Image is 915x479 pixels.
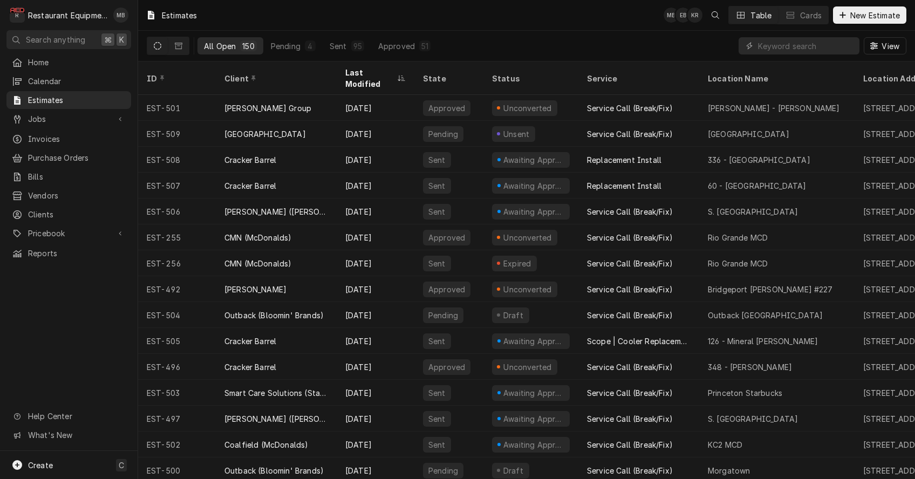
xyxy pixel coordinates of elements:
div: EST-509 [138,121,216,147]
div: CMN (McDonalds) [224,258,291,269]
div: Awaiting Approval [502,154,565,166]
div: EST-502 [138,432,216,457]
button: New Estimate [833,6,906,24]
div: [PERSON_NAME] ([PERSON_NAME]) [224,413,328,425]
div: Cracker Barrel [224,361,276,373]
div: Service Call (Break/Fix) [587,206,673,217]
a: Go to Help Center [6,407,131,425]
div: Outback (Bloomin' Brands) [224,310,324,321]
div: Replacement Install [587,180,661,191]
div: Unconverted [502,102,553,114]
div: [DATE] [337,276,414,302]
span: Calendar [28,76,126,87]
div: Sent [427,439,447,450]
div: EST-504 [138,302,216,328]
div: State [423,73,475,84]
div: Cracker Barrel [224,180,276,191]
div: EST-492 [138,276,216,302]
div: 4 [307,40,313,52]
div: Rio Grande MCD [708,232,768,243]
div: Approved [427,232,466,243]
div: MB [664,8,679,23]
div: S. [GEOGRAPHIC_DATA] [708,413,798,425]
div: [GEOGRAPHIC_DATA] [708,128,789,140]
div: R [10,8,25,23]
div: Service Call (Break/Fix) [587,413,673,425]
div: [DATE] [337,406,414,432]
div: [GEOGRAPHIC_DATA] [224,128,306,140]
div: Sent [427,258,447,269]
div: Bridgeport [PERSON_NAME] #227 [708,284,833,295]
span: Estimates [28,94,126,106]
div: Service Call (Break/Fix) [587,361,673,373]
span: K [119,34,124,45]
div: Sent [427,154,447,166]
div: 51 [421,40,428,52]
div: Sent [427,413,447,425]
div: [DATE] [337,354,414,380]
a: Vendors [6,187,131,204]
div: EST-255 [138,224,216,250]
div: EST-501 [138,95,216,121]
span: Purchase Orders [28,152,126,163]
div: Awaiting Approval [502,336,565,347]
div: Unconverted [502,361,553,373]
div: Service Call (Break/Fix) [587,258,673,269]
span: Create [28,461,53,470]
div: [DATE] [337,173,414,199]
div: Service Call (Break/Fix) [587,439,673,450]
span: What's New [28,429,125,441]
div: Sent [427,387,447,399]
div: Draft [502,310,525,321]
div: All Open [204,40,236,52]
div: EST-508 [138,147,216,173]
div: Service Call (Break/Fix) [587,102,673,114]
div: [DATE] [337,250,414,276]
div: Service Call (Break/Fix) [587,232,673,243]
div: Restaurant Equipment Diagnostics [28,10,107,21]
div: MB [113,8,128,23]
div: Coalfield (McDonalds) [224,439,308,450]
div: S. [GEOGRAPHIC_DATA] [708,206,798,217]
span: Vendors [28,190,126,201]
div: Replacement Install [587,154,661,166]
a: Calendar [6,72,131,90]
div: Service [587,73,688,84]
span: New Estimate [848,10,902,21]
input: Keyword search [758,37,854,54]
div: 150 [242,40,254,52]
a: Purchase Orders [6,149,131,167]
a: Home [6,53,131,71]
div: Awaiting Approval [502,439,565,450]
div: Rio Grande MCD [708,258,768,269]
div: EST-507 [138,173,216,199]
div: Sent [427,336,447,347]
span: View [879,40,902,52]
button: View [864,37,906,54]
div: 60 - [GEOGRAPHIC_DATA] [708,180,807,191]
div: EST-503 [138,380,216,406]
div: Approved [427,284,466,295]
div: KR [687,8,702,23]
div: [DATE] [337,328,414,354]
div: Princeton Starbucks [708,387,782,399]
div: Unsent [502,128,531,140]
button: Search anything⌘K [6,30,131,49]
div: Status [492,73,568,84]
div: Sent [330,40,347,52]
div: 348 - [PERSON_NAME] [708,361,792,373]
button: Open search [707,6,724,24]
div: 336 - [GEOGRAPHIC_DATA] [708,154,810,166]
span: C [119,460,124,471]
div: Cracker Barrel [224,336,276,347]
div: Restaurant Equipment Diagnostics's Avatar [10,8,25,23]
div: Outback [GEOGRAPHIC_DATA] [708,310,823,321]
div: EST-505 [138,328,216,354]
div: Sent [427,180,447,191]
a: Clients [6,206,131,223]
a: Bills [6,168,131,186]
div: Morgatown [708,465,750,476]
div: Pending [427,465,459,476]
span: Pricebook [28,228,110,239]
div: EST-496 [138,354,216,380]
